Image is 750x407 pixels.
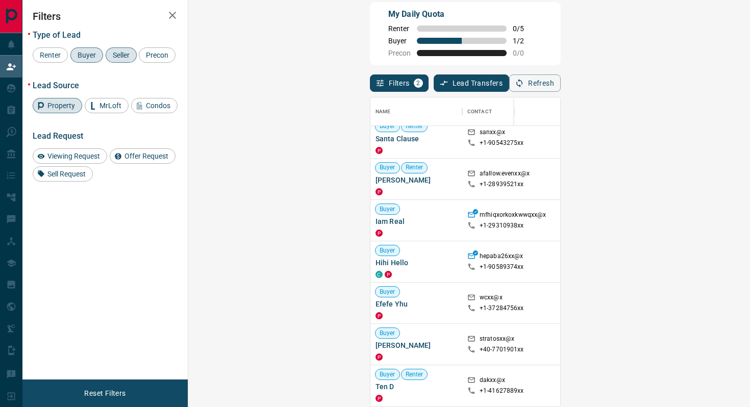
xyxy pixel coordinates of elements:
[402,122,428,131] span: Renter
[142,51,172,59] span: Precon
[480,335,514,345] p: stratosxx@x
[106,47,137,63] div: Seller
[376,271,383,278] div: condos.ca
[376,216,457,226] span: Iam Real
[376,299,457,309] span: Efefe Yhu
[142,101,174,110] span: Condos
[402,370,428,379] span: Renter
[376,122,399,131] span: Buyer
[85,98,129,113] div: MrLoft
[376,246,399,255] span: Buyer
[388,37,411,45] span: Buyer
[109,51,133,59] span: Seller
[480,376,505,387] p: dakxx@x
[388,8,535,20] p: My Daily Quota
[33,30,81,40] span: Type of Lead
[467,97,492,126] div: Contact
[509,74,561,92] button: Refresh
[78,385,132,402] button: Reset Filters
[376,288,399,296] span: Buyer
[480,169,530,180] p: afallow.evenxx@x
[480,128,505,139] p: sanxx@x
[513,37,535,45] span: 1 / 2
[402,164,428,172] span: Renter
[376,395,383,402] div: property.ca
[376,205,399,214] span: Buyer
[480,293,503,304] p: wcxx@x
[480,221,524,230] p: +1- 29310938xx
[376,188,383,195] div: property.ca
[480,345,524,354] p: +40- 7701901xx
[370,74,429,92] button: Filters2
[480,304,524,313] p: +1- 37284756xx
[44,152,104,160] span: Viewing Request
[480,387,524,395] p: +1- 41627889xx
[385,271,392,278] div: property.ca
[33,81,79,90] span: Lead Source
[44,101,79,110] span: Property
[480,252,523,263] p: hepaba26xx@x
[74,51,99,59] span: Buyer
[33,98,82,113] div: Property
[415,80,422,87] span: 2
[480,139,524,147] p: +1- 90543275xx
[376,97,391,126] div: Name
[139,47,176,63] div: Precon
[96,101,125,110] span: MrLoft
[376,370,399,379] span: Buyer
[376,258,457,268] span: Hihi Hello
[121,152,172,160] span: Offer Request
[370,97,462,126] div: Name
[376,340,457,350] span: [PERSON_NAME]
[480,211,546,221] p: rnfhiqxorkoxkwwqxx@x
[110,148,176,164] div: Offer Request
[376,175,457,185] span: [PERSON_NAME]
[480,263,524,271] p: +1- 90589374xx
[376,312,383,319] div: property.ca
[376,230,383,237] div: property.ca
[513,49,535,57] span: 0 / 0
[131,98,178,113] div: Condos
[388,49,411,57] span: Precon
[33,131,83,141] span: Lead Request
[480,180,524,189] p: +1- 28939521xx
[376,134,457,144] span: Santa Clause
[36,51,64,59] span: Renter
[33,148,107,164] div: Viewing Request
[376,147,383,154] div: property.ca
[33,166,93,182] div: Sell Request
[376,381,457,392] span: Ten D
[33,47,68,63] div: Renter
[376,353,383,361] div: property.ca
[70,47,103,63] div: Buyer
[434,74,510,92] button: Lead Transfers
[376,164,399,172] span: Buyer
[462,97,544,126] div: Contact
[388,24,411,33] span: Renter
[376,329,399,338] span: Buyer
[44,170,89,178] span: Sell Request
[513,24,535,33] span: 0 / 5
[33,10,178,22] h2: Filters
